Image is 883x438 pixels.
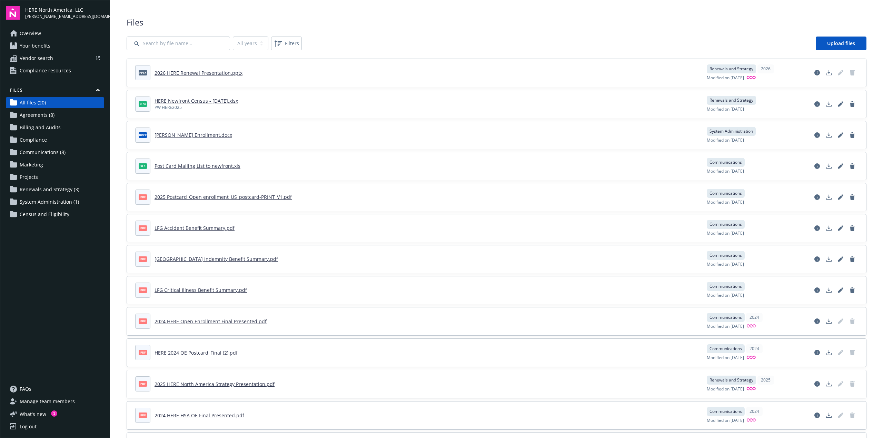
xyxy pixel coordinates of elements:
a: Download document [823,192,834,203]
a: Your benefits [6,40,104,51]
a: Download document [823,347,834,358]
span: FAQs [20,384,31,395]
span: Compliance resources [20,65,71,76]
a: View file details [812,285,823,296]
span: Modified on [DATE] [707,386,744,393]
span: Vendor search [20,53,53,64]
a: HERE 2024 OE Postcard_Final (2).pdf [155,349,238,356]
span: Edit document [835,316,846,327]
a: Renewals and Strategy (3) [6,184,104,195]
a: Delete document [847,192,858,203]
span: Modified on [DATE] [707,417,744,424]
a: Edit document [835,99,846,110]
span: Delete document [847,67,858,78]
div: 2024 [746,344,763,353]
span: Modified on [DATE] [707,106,744,112]
span: Communications [710,346,742,352]
a: 2025 HERE North America Strategy Presentation.pdf [155,381,275,387]
span: Communications [710,221,742,227]
div: 2025 [757,376,774,385]
a: Agreements (8) [6,110,104,121]
span: Communications [710,190,742,196]
div: 1 [51,410,57,417]
span: Renewals and Strategy (3) [20,184,79,195]
a: Download document [823,254,834,265]
span: docx [139,132,147,137]
a: Edit document [835,410,846,421]
a: View file details [812,223,823,234]
span: pdf [139,318,147,324]
span: pptx [139,70,147,75]
a: [PERSON_NAME] Enrollment.docx [155,132,232,138]
a: All files (20) [6,97,104,108]
a: Upload files [816,37,866,50]
a: Download document [823,161,834,172]
a: Projects [6,172,104,183]
a: View file details [812,254,823,265]
a: HERE Newfront Census - [DATE].xlsx [155,98,238,104]
span: Delete document [847,316,858,327]
span: Files [127,17,866,28]
a: Vendor search [6,53,104,64]
span: Modified on [DATE] [707,137,744,143]
a: Download document [823,410,834,421]
a: Download document [823,223,834,234]
a: Download document [823,316,834,327]
span: Your benefits [20,40,50,51]
a: 2024 HERE Open Enrollment Final Presented.pdf [155,318,267,325]
a: FAQs [6,384,104,395]
img: navigator-logo.svg [6,6,20,20]
div: 2026 [757,64,774,73]
span: Modified on [DATE] [707,323,744,330]
a: Edit document [835,67,846,78]
a: Compliance resources [6,65,104,76]
a: Edit document [835,161,846,172]
a: Delete document [847,130,858,141]
a: Edit document [835,192,846,203]
a: View file details [812,316,823,327]
a: Census and Eligibility [6,209,104,220]
a: Post Card Mailing List to newfront.xls [155,163,240,169]
span: Filters [272,38,300,49]
span: All files (20) [20,97,46,108]
span: Manage team members [20,396,75,407]
span: Filters [285,40,299,47]
a: Overview [6,28,104,39]
span: xls [139,163,147,169]
a: View file details [812,347,823,358]
a: Edit document [835,254,846,265]
a: View file details [812,378,823,389]
span: Delete document [847,410,858,421]
span: Communications [710,283,742,289]
span: Renewals and Strategy [710,66,753,72]
span: Modified on [DATE] [707,230,744,236]
span: Edit document [835,347,846,358]
span: pdf [139,225,147,231]
a: 2026 HERE Renewal Presentation.pptx [155,70,242,76]
span: Modified on [DATE] [707,355,744,361]
span: Modified on [DATE] [707,75,744,81]
span: Census and Eligibility [20,209,69,220]
span: pdf [139,287,147,293]
a: Delete document [847,378,858,389]
a: Compliance [6,134,104,145]
span: Communications (8) [20,147,66,158]
a: Download document [823,67,834,78]
span: Communications [710,314,742,320]
a: Delete document [847,223,858,234]
span: Modified on [DATE] [707,199,744,205]
a: Delete document [847,99,858,110]
a: [GEOGRAPHIC_DATA] Indemnity Benefit Summary.pdf [155,256,278,262]
span: Modified on [DATE] [707,261,744,267]
a: Edit document [835,130,846,141]
span: Marketing [20,159,43,170]
span: Communications [710,159,742,165]
a: View file details [812,130,823,141]
span: Edit document [835,378,846,389]
span: Delete document [847,347,858,358]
